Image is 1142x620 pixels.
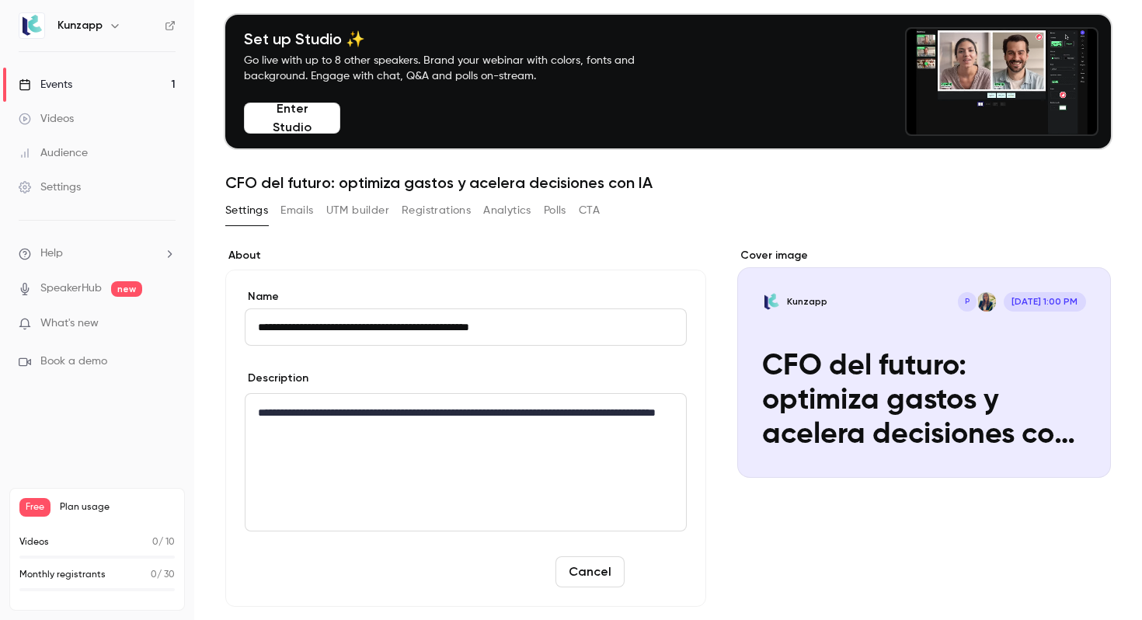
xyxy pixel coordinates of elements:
[151,568,175,582] p: / 30
[483,198,531,223] button: Analytics
[225,198,268,223] button: Settings
[19,145,88,161] div: Audience
[244,103,340,134] button: Enter Studio
[244,30,671,48] h4: Set up Studio ✨
[245,371,308,386] label: Description
[157,317,176,331] iframe: Noticeable Trigger
[151,570,157,580] span: 0
[280,198,313,223] button: Emails
[40,315,99,332] span: What's new
[19,179,81,195] div: Settings
[244,53,671,84] p: Go live with up to 8 other speakers. Brand your webinar with colors, fonts and background. Engage...
[245,394,686,531] div: editor
[737,248,1111,263] label: Cover image
[152,535,175,549] p: / 10
[19,77,72,92] div: Events
[19,535,49,549] p: Videos
[19,13,44,38] img: Kunzapp
[40,280,102,297] a: SpeakerHub
[40,246,63,262] span: Help
[60,501,175,514] span: Plan usage
[737,248,1111,478] section: Cover image
[19,246,176,262] li: help-dropdown-opener
[40,354,107,370] span: Book a demo
[19,111,74,127] div: Videos
[245,289,687,305] label: Name
[19,498,50,517] span: Free
[245,393,687,531] section: description
[225,173,1111,192] h1: CFO del futuro: optimiza gastos y acelera decisiones con IA
[326,198,389,223] button: UTM builder
[579,198,600,223] button: CTA
[225,248,706,263] label: About
[111,281,142,297] span: new
[152,538,158,547] span: 0
[57,18,103,33] h6: Kunzapp
[555,556,625,587] button: Cancel
[19,568,106,582] p: Monthly registrants
[631,556,687,587] button: Save
[544,198,566,223] button: Polls
[402,198,471,223] button: Registrations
